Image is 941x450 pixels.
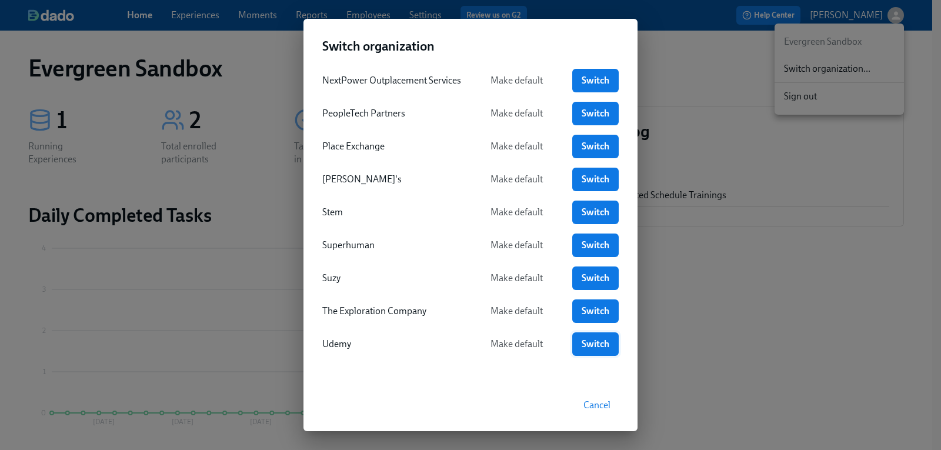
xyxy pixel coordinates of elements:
div: Suzy [322,272,461,285]
div: [PERSON_NAME]'s [322,173,461,186]
h2: Switch organization [322,38,619,55]
a: Switch [572,102,619,125]
button: Make default [470,266,563,290]
a: Switch [572,234,619,257]
span: Make default [479,338,555,350]
button: Make default [470,69,563,92]
span: Switch [580,206,610,218]
div: PeopleTech Partners [322,107,461,120]
span: Make default [479,174,555,185]
span: Make default [479,75,555,86]
button: Make default [470,201,563,224]
a: Switch [572,299,619,323]
div: The Exploration Company [322,305,461,318]
span: Make default [479,272,555,284]
div: Udemy [322,338,461,351]
span: Switch [580,141,610,152]
div: NextPower Outplacement Services [322,74,461,87]
button: Cancel [575,394,619,417]
span: Switch [580,108,610,119]
button: Make default [470,135,563,158]
div: Superhuman [322,239,461,252]
a: Switch [572,332,619,356]
button: Make default [470,234,563,257]
a: Switch [572,266,619,290]
span: Make default [479,206,555,218]
a: Switch [572,168,619,191]
button: Make default [470,102,563,125]
span: Make default [479,141,555,152]
button: Make default [470,168,563,191]
a: Switch [572,135,619,158]
span: Make default [479,305,555,317]
a: Switch [572,201,619,224]
span: Switch [580,75,610,86]
button: Make default [470,299,563,323]
span: Switch [580,239,610,251]
button: Make default [470,332,563,356]
span: Make default [479,108,555,119]
span: Switch [580,272,610,284]
span: Cancel [583,399,610,411]
span: Switch [580,338,610,350]
span: Make default [479,239,555,251]
div: Stem [322,206,461,219]
a: Switch [572,69,619,92]
div: Place Exchange [322,140,461,153]
span: Switch [580,174,610,185]
span: Switch [580,305,610,317]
